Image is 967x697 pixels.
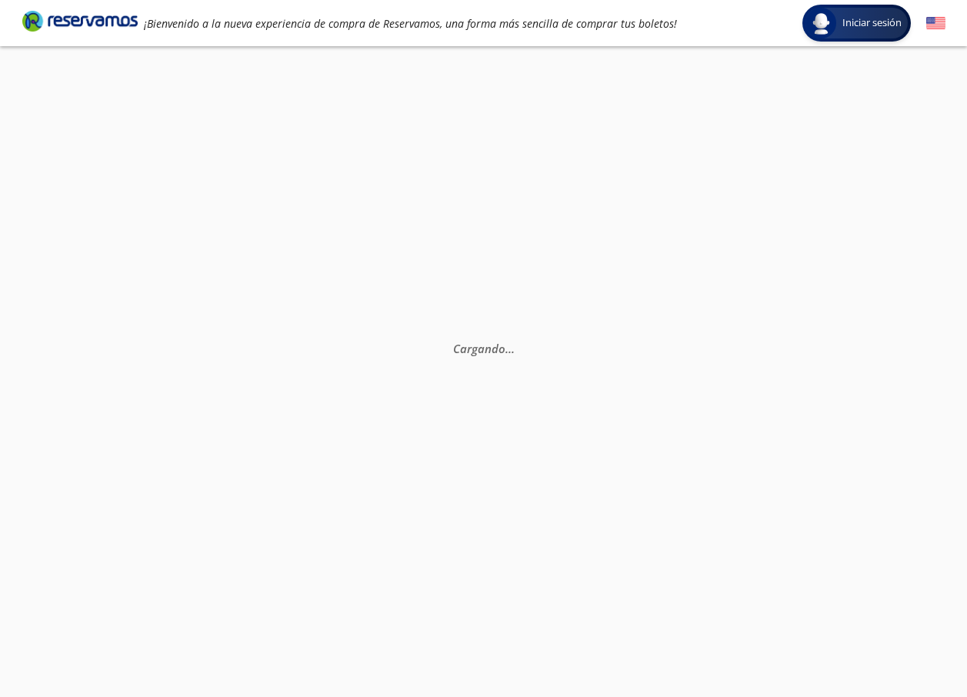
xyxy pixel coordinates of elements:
span: Iniciar sesión [836,15,908,31]
span: . [505,341,509,356]
em: Cargando [453,341,515,356]
em: ¡Bienvenido a la nueva experiencia de compra de Reservamos, una forma más sencilla de comprar tus... [144,16,677,31]
span: . [512,341,515,356]
a: Brand Logo [22,9,138,37]
span: . [509,341,512,356]
i: Brand Logo [22,9,138,32]
button: English [926,14,945,33]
